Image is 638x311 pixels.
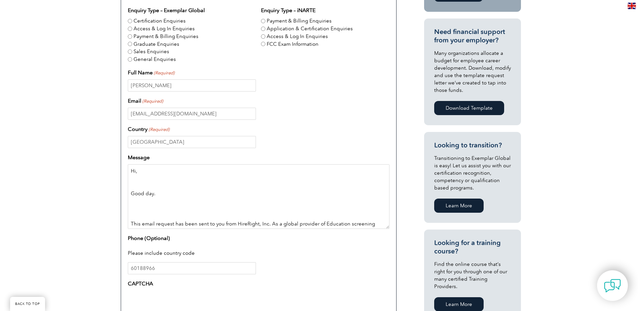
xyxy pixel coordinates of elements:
label: Access & Log In Enquiries [134,25,195,33]
label: Sales Enquiries [134,48,169,56]
a: BACK TO TOP [10,297,45,311]
label: Payment & Billing Enquiries [134,33,198,40]
label: Country [128,125,170,133]
div: Please include country code [128,245,389,263]
label: General Enquiries [134,56,176,63]
label: Email [128,97,163,105]
h3: Need financial support from your employer? [434,28,511,44]
label: Payment & Billing Enquiries [267,17,332,25]
legend: Enquiry Type – iNARTE [261,6,315,14]
label: Message [128,153,150,162]
label: Application & Certification Enquiries [267,25,353,33]
label: Full Name [128,69,175,77]
p: Find the online course that’s right for you through one of our many certified Training Providers. [434,261,511,290]
a: Learn More [434,199,484,213]
label: CAPTCHA [128,280,153,288]
label: FCC Exam Information [267,40,318,48]
label: Access & Log In Enquiries [267,33,328,40]
span: (Required) [148,126,170,133]
span: (Required) [153,70,175,76]
label: Phone (Optional) [128,234,170,242]
img: en [628,3,636,9]
h3: Looking for a training course? [434,239,511,255]
a: Download Template [434,101,504,115]
legend: Enquiry Type – Exemplar Global [128,6,205,14]
p: Transitioning to Exemplar Global is easy! Let us assist you with our certification recognition, c... [434,154,511,192]
img: contact-chat.png [604,277,621,294]
label: Certification Enquiries [134,17,186,25]
h3: Looking to transition? [434,141,511,149]
p: Many organizations allocate a budget for employee career development. Download, modify and use th... [434,49,511,94]
label: Graduate Enquiries [134,40,179,48]
span: (Required) [142,98,163,105]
